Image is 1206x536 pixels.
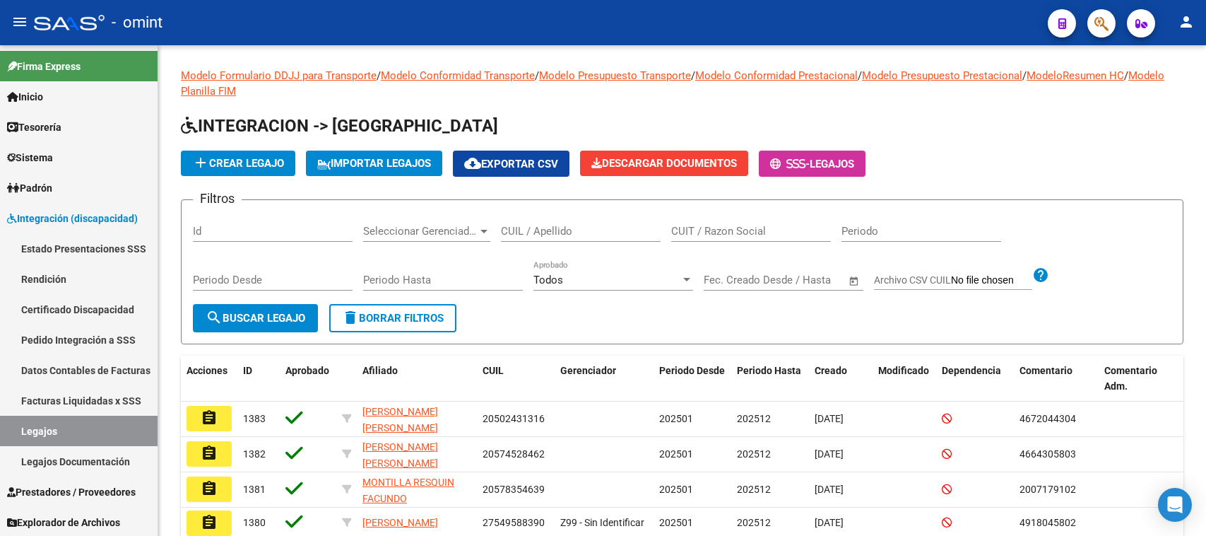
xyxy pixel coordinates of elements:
datatable-header-cell: Dependencia [936,356,1014,402]
span: 20574528462 [483,448,545,460]
a: ModeloResumen HC [1027,69,1124,82]
span: Z99 - Sin Identificar [560,517,644,528]
span: Periodo Desde [659,365,725,376]
span: Comentario [1019,365,1072,376]
mat-icon: assignment [201,514,218,531]
span: Modificado [878,365,929,376]
span: Afiliado [362,365,398,376]
datatable-header-cell: Aprobado [280,356,336,402]
span: [DATE] [815,413,844,424]
span: Sistema [7,150,53,165]
a: Modelo Presupuesto Prestacional [862,69,1022,82]
input: Archivo CSV CUIL [951,274,1032,287]
span: [DATE] [815,448,844,460]
span: ID [243,365,252,376]
span: Borrar Filtros [342,312,444,325]
a: Modelo Formulario DDJJ para Transporte [181,69,377,82]
span: MONTILLA RESQUIN FACUNDO [362,477,454,504]
span: Explorador de Archivos [7,515,120,530]
span: Crear Legajo [192,157,284,170]
span: Exportar CSV [464,158,558,170]
mat-icon: delete [342,309,359,326]
datatable-header-cell: Periodo Hasta [731,356,809,402]
span: Aprobado [285,365,329,376]
span: [PERSON_NAME] [PERSON_NAME] [362,406,438,433]
span: 202501 [659,484,693,495]
datatable-header-cell: Comentario Adm. [1099,356,1183,402]
span: [DATE] [815,517,844,528]
span: 4918045802 [1019,517,1076,528]
datatable-header-cell: Modificado [873,356,936,402]
span: CUIL [483,365,504,376]
span: Gerenciador [560,365,616,376]
mat-icon: help [1032,267,1049,284]
button: Buscar Legajo [193,304,318,332]
mat-icon: assignment [201,480,218,497]
span: 202512 [737,484,771,495]
div: Open Intercom Messenger [1158,488,1192,522]
datatable-header-cell: Periodo Desde [654,356,731,402]
span: 27549588390 [483,517,545,528]
span: Padrón [7,180,52,196]
span: [DATE] [815,484,844,495]
span: 20578354639 [483,484,545,495]
span: Firma Express [7,59,81,74]
input: Fecha inicio [704,274,761,286]
h3: Filtros [193,189,242,209]
datatable-header-cell: ID [237,356,280,402]
span: Periodo Hasta [737,365,801,376]
mat-icon: assignment [201,409,218,426]
span: - omint [112,7,162,38]
button: -Legajos [759,151,865,177]
span: Dependencia [942,365,1001,376]
button: IMPORTAR LEGAJOS [306,151,442,176]
span: [PERSON_NAME] [362,517,438,528]
span: 4672044304 [1019,413,1076,424]
button: Exportar CSV [453,151,569,177]
span: Archivo CSV CUIL [874,274,951,286]
span: Integración (discapacidad) [7,211,138,226]
datatable-header-cell: Gerenciador [555,356,654,402]
datatable-header-cell: Afiliado [357,356,477,402]
span: Descargar Documentos [591,157,737,170]
span: - [770,158,810,170]
span: 1380 [243,517,266,528]
mat-icon: add [192,154,209,171]
span: 202512 [737,517,771,528]
span: 202501 [659,448,693,460]
span: 1381 [243,484,266,495]
span: 202512 [737,448,771,460]
span: Prestadores / Proveedores [7,484,136,500]
button: Descargar Documentos [580,151,748,176]
span: 4664305803 [1019,448,1076,460]
mat-icon: search [206,309,223,326]
span: Inicio [7,89,43,105]
span: 20502431316 [483,413,545,424]
span: INTEGRACION -> [GEOGRAPHIC_DATA] [181,116,498,136]
mat-icon: assignment [201,445,218,462]
span: Comentario Adm. [1104,365,1157,392]
span: Buscar Legajo [206,312,305,325]
span: Creado [815,365,847,376]
datatable-header-cell: Creado [809,356,873,402]
span: Acciones [187,365,227,376]
button: Borrar Filtros [329,304,456,332]
span: Tesorería [7,120,61,135]
a: Modelo Conformidad Prestacional [695,69,858,82]
span: 1382 [243,448,266,460]
a: Modelo Conformidad Transporte [381,69,535,82]
span: 202512 [737,413,771,424]
span: Seleccionar Gerenciador [363,225,478,238]
span: 202501 [659,517,693,528]
span: 1383 [243,413,266,424]
span: Todos [533,274,563,286]
span: IMPORTAR LEGAJOS [317,157,431,170]
button: Crear Legajo [181,151,295,176]
span: [PERSON_NAME] [PERSON_NAME] [362,441,438,469]
span: Legajos [810,158,854,170]
mat-icon: menu [11,13,28,30]
span: 202501 [659,413,693,424]
button: Open calendar [846,273,863,289]
datatable-header-cell: Acciones [181,356,237,402]
input: Fecha fin [774,274,842,286]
